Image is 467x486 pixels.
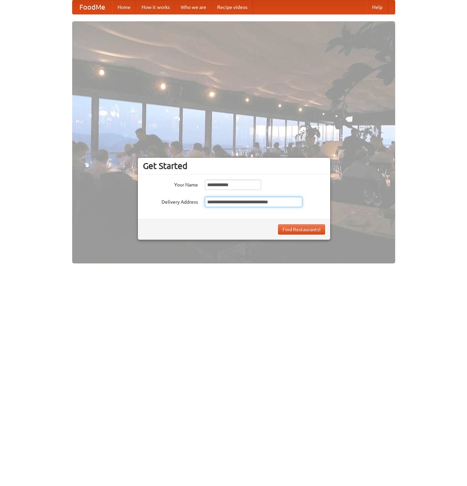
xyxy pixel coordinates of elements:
button: Find Restaurants! [278,224,325,235]
a: Recipe videos [212,0,253,14]
h3: Get Started [143,161,325,171]
a: How it works [136,0,175,14]
a: Who we are [175,0,212,14]
label: Delivery Address [143,197,198,205]
a: FoodMe [73,0,112,14]
a: Help [367,0,388,14]
label: Your Name [143,180,198,188]
a: Home [112,0,136,14]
